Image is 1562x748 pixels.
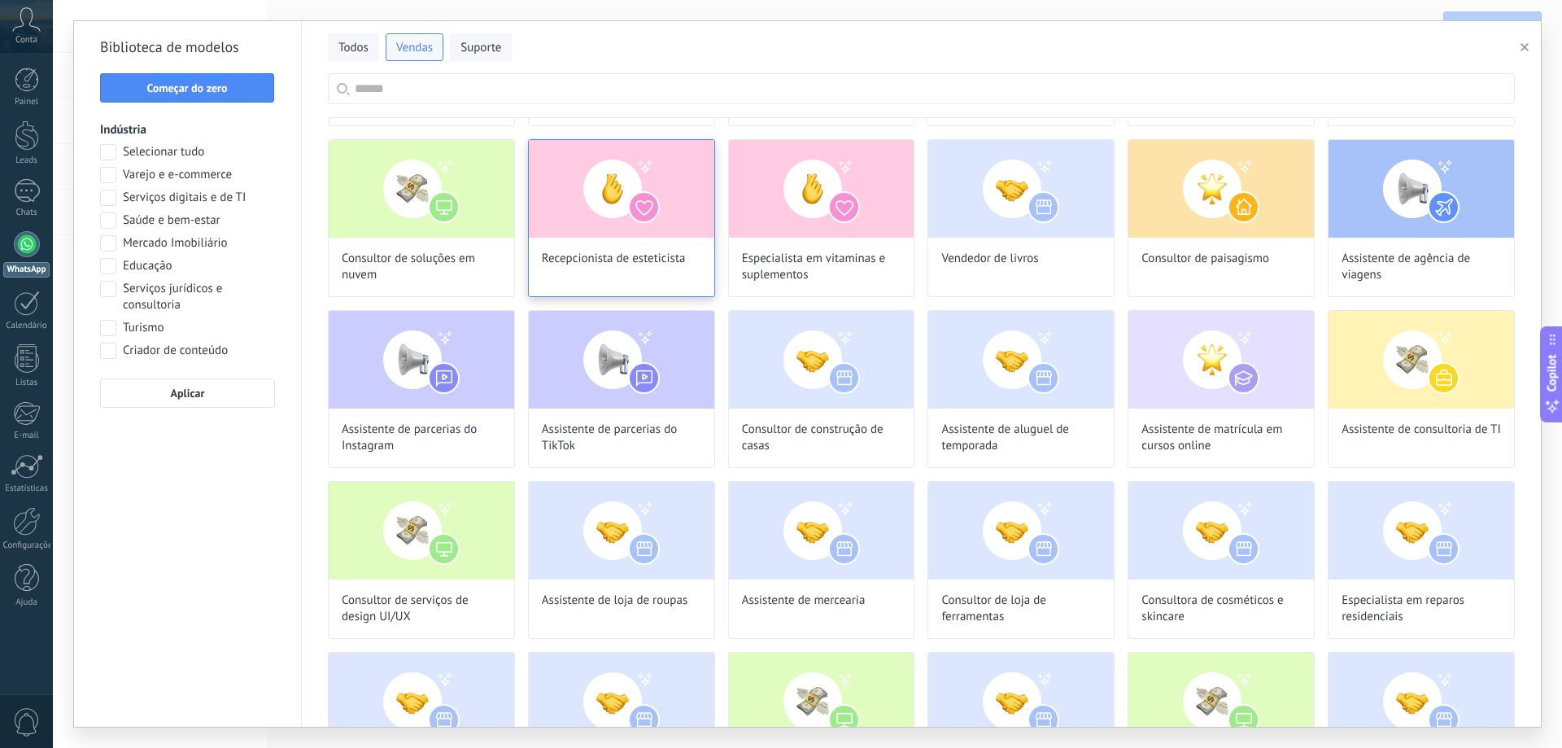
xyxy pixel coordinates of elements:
span: Consultor de serviços de design UI/UX [342,593,501,625]
span: Copilot [1544,354,1560,391]
span: Conta [15,35,37,46]
span: Educação [123,258,172,274]
span: Assistente de loja de roupas [542,593,687,609]
div: Leads [3,155,50,166]
span: Especialista em reparos residenciais [1342,593,1501,625]
span: Criador de conteúdo [123,343,228,359]
span: Selecionar tudo [123,144,204,160]
img: Assistente de parcerias do TikTok [529,311,714,409]
span: Serviços jurídicos e consultoria [123,281,275,313]
span: Assistente de consultoria de TI [1342,422,1501,438]
span: Consultor de loja de ferramentas [941,593,1101,625]
span: Assistente de matrícula em cursos online [1141,422,1301,454]
img: Consultor de paisagismo [1128,140,1314,238]
span: Turismo [123,320,164,336]
img: Consultor de construção de casas [729,311,914,409]
span: Assistente de parcerias do Instagram [342,422,501,454]
img: Assistente de parcerias do Instagram [329,311,514,409]
span: Mercado Imobiliário [123,235,228,252]
img: Consultor de loja de ferramentas [928,482,1114,580]
img: Consultor de serviços de design UI/UX [329,482,514,580]
span: Assistente de agência de viagens [1342,251,1501,283]
img: Assistente de aluguel de temporada [928,311,1114,409]
span: Saúde e bem-estar [123,212,220,229]
button: Vendas [386,33,443,61]
div: Listas [3,378,50,388]
span: Serviços digitais e de TI [123,190,246,206]
span: Consultor de construção de casas [742,422,901,454]
button: Todos [328,33,379,61]
span: Consultor de soluções em nuvem [342,251,501,283]
img: Recepcionista de esteticista [529,140,714,238]
img: Consultora de cosméticos e skincare [1128,482,1314,580]
span: Suporte [460,40,501,56]
span: Recepcionista de esteticista [542,251,686,267]
div: Painel [3,97,50,107]
span: Assistente de aluguel de temporada [941,422,1101,454]
h2: Biblioteca de modelos [100,34,275,60]
span: Vendedor de livros [941,251,1038,267]
span: Todos [338,40,369,56]
img: Especialista em reparos residenciais [1329,482,1514,580]
div: Configurações [3,540,50,551]
div: Estatísticas [3,483,50,494]
img: Assistente de mercearia [729,482,914,580]
span: Começar do zero [146,82,227,94]
span: Aplicar [171,387,205,399]
span: Consultor de paisagismo [1141,251,1269,267]
img: Assistente de agência de viagens [1329,140,1514,238]
div: Ajuda [3,597,50,608]
img: Vendedor de livros [928,140,1114,238]
span: Varejo e e-commerce [123,167,232,183]
div: Chats [3,208,50,218]
img: Assistente de consultoria de TI [1329,311,1514,409]
img: Assistente de loja de roupas [529,482,714,580]
img: Especialista em vitaminas e suplementos [729,140,914,238]
button: Suporte [450,33,512,61]
span: Assistente de mercearia [742,593,866,609]
span: Vendas [396,40,433,56]
img: Consultor de soluções em nuvem [329,140,514,238]
div: Calendário [3,321,50,331]
button: Aplicar [100,378,275,408]
button: Começar do zero [100,73,274,103]
div: WhatsApp [3,262,50,278]
span: Especialista em vitaminas e suplementos [742,251,901,283]
div: E-mail [3,431,50,441]
h3: Indústria [100,122,275,138]
img: Assistente de matrícula em cursos online [1128,311,1314,409]
span: Assistente de parcerias do TikTok [542,422,701,454]
span: Consultora de cosméticos e skincare [1141,593,1301,625]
